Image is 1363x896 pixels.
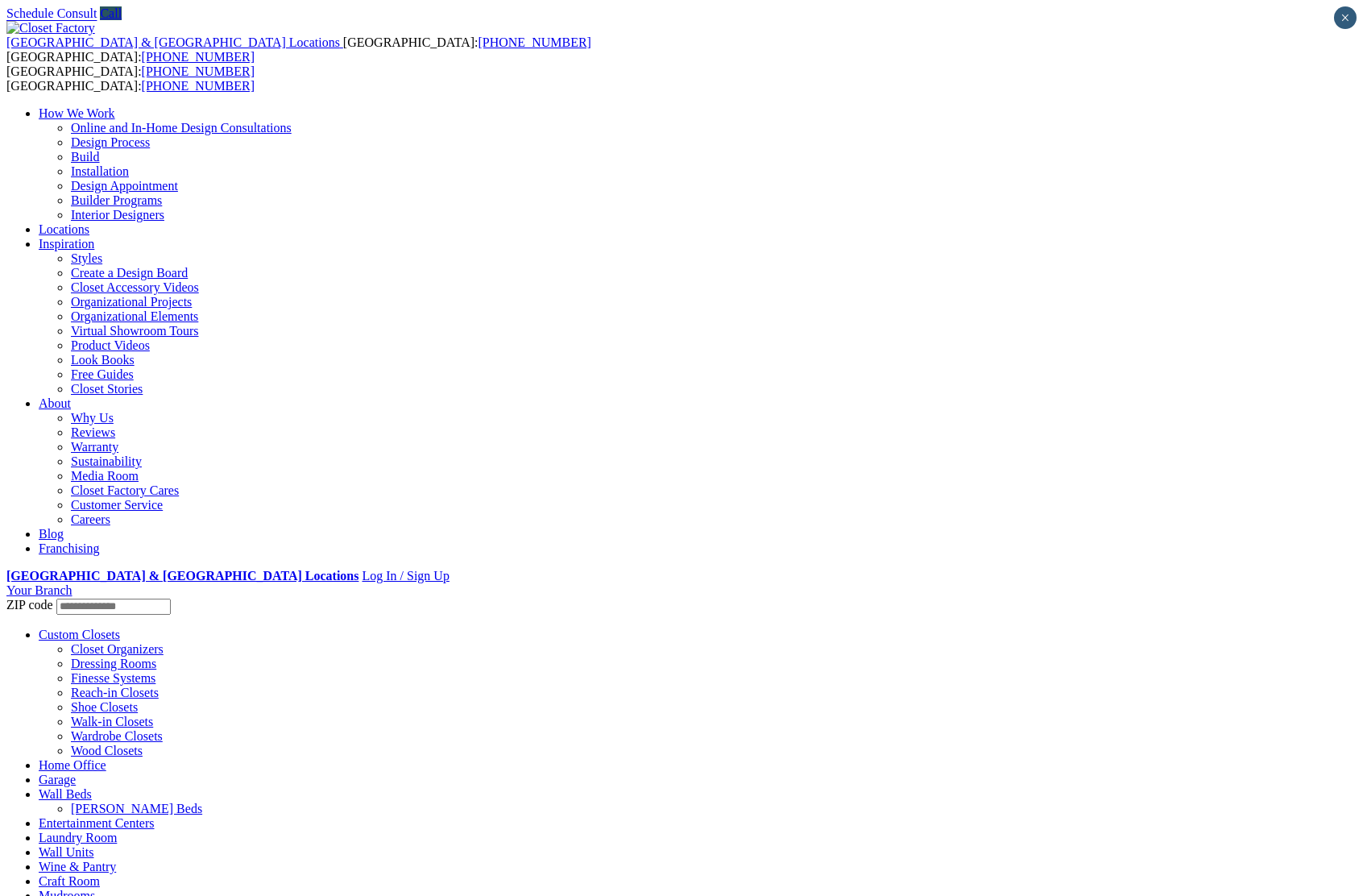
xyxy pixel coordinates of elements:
a: Schedule Consult [6,6,97,20]
a: [PERSON_NAME] Beds [71,802,202,815]
a: Careers [71,512,110,526]
a: Garage [39,773,76,786]
a: Reviews [71,425,115,439]
a: Design Appointment [71,179,178,193]
a: Walk-in Closets [71,715,153,728]
a: Build [71,150,100,164]
a: Online and In-Home Design Consultations [71,121,292,135]
a: Closet Stories [71,382,143,396]
a: Craft Room [39,874,100,888]
a: Customer Service [71,498,163,512]
a: [GEOGRAPHIC_DATA] & [GEOGRAPHIC_DATA] Locations [6,569,358,583]
a: About [39,396,71,410]
a: Entertainment Centers [39,816,155,830]
a: Installation [71,164,129,178]
a: [PHONE_NUMBER] [142,50,255,64]
a: Custom Closets [39,628,120,641]
a: Virtual Showroom Tours [71,324,199,338]
a: Closet Organizers [71,642,164,656]
span: [GEOGRAPHIC_DATA]: [GEOGRAPHIC_DATA]: [6,64,255,93]
a: Why Us [71,411,114,425]
span: ZIP code [6,598,53,612]
span: [GEOGRAPHIC_DATA] & [GEOGRAPHIC_DATA] Locations [6,35,340,49]
a: Wall Units [39,845,93,859]
a: Closet Factory Cares [71,483,179,497]
a: Warranty [71,440,118,454]
a: Wardrobe Closets [71,729,163,743]
a: Closet Accessory Videos [71,280,199,294]
a: Your Branch [6,583,72,597]
a: Builder Programs [71,193,162,207]
a: Styles [71,251,102,265]
img: Closet Factory [6,21,95,35]
a: Dressing Rooms [71,657,156,670]
a: Locations [39,222,89,236]
a: Interior Designers [71,208,164,222]
a: [PHONE_NUMBER] [142,79,255,93]
a: Wall Beds [39,787,92,801]
a: Wood Closets [71,744,143,757]
a: Product Videos [71,338,150,352]
a: Create a Design Board [71,266,188,280]
a: Log In / Sign Up [362,569,449,583]
a: Home Office [39,758,106,772]
button: Close [1334,6,1357,29]
a: Media Room [71,469,139,483]
a: Free Guides [71,367,134,381]
a: Look Books [71,353,135,367]
a: Laundry Room [39,831,117,844]
a: Inspiration [39,237,94,251]
a: Organizational Elements [71,309,198,323]
a: [PHONE_NUMBER] [142,64,255,78]
a: Reach-in Closets [71,686,159,699]
a: Finesse Systems [71,671,155,685]
a: [GEOGRAPHIC_DATA] & [GEOGRAPHIC_DATA] Locations [6,35,343,49]
input: Enter your Zip code [56,599,171,615]
a: Shoe Closets [71,700,138,714]
span: [GEOGRAPHIC_DATA]: [GEOGRAPHIC_DATA]: [6,35,591,64]
a: Organizational Projects [71,295,192,309]
a: Wine & Pantry [39,860,116,873]
a: Design Process [71,135,150,149]
a: Sustainability [71,454,142,468]
a: [PHONE_NUMBER] [478,35,590,49]
a: How We Work [39,106,115,120]
a: Blog [39,527,64,541]
a: Call [100,6,122,20]
a: Franchising [39,541,100,555]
